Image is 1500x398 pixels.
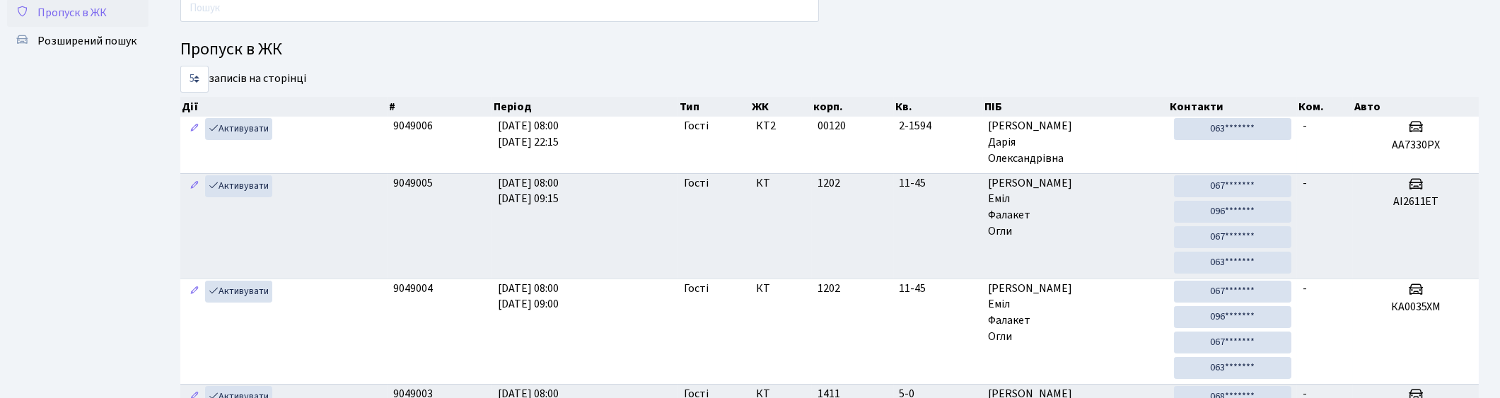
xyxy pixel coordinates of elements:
h5: КА0035ХМ [1359,300,1473,314]
span: КТ2 [756,118,806,134]
h5: АА7330РХ [1359,139,1473,152]
span: - [1303,118,1307,134]
span: 11-45 [900,175,977,192]
span: [DATE] 08:00 [DATE] 09:15 [498,175,559,207]
th: ЖК [750,97,812,117]
span: 1202 [818,281,840,296]
span: 11-45 [900,281,977,297]
span: Пропуск в ЖК [37,5,107,21]
th: ПІБ [983,97,1168,117]
h4: Пропуск в ЖК [180,40,1479,60]
th: Тип [678,97,751,117]
th: Період [492,97,678,117]
a: Розширений пошук [7,27,149,55]
span: Розширений пошук [37,33,136,49]
a: Активувати [205,281,272,303]
th: Контакти [1168,97,1298,117]
th: Дії [180,97,388,117]
span: 9049005 [393,175,433,191]
a: Редагувати [186,175,203,197]
span: 9049006 [393,118,433,134]
select: записів на сторінці [180,66,209,93]
a: Активувати [205,175,272,197]
th: Ком. [1297,97,1353,117]
span: [DATE] 08:00 [DATE] 09:00 [498,281,559,312]
span: [PERSON_NAME] Еміл Фалакет Огли [988,175,1162,240]
a: Редагувати [186,118,203,140]
a: Редагувати [186,281,203,303]
span: [PERSON_NAME] Еміл Фалакет Огли [988,281,1162,345]
span: [PERSON_NAME] Дарія Олександрівна [988,118,1162,167]
label: записів на сторінці [180,66,306,93]
span: 1202 [818,175,840,191]
span: Гості [684,281,709,297]
span: 00120 [818,118,846,134]
th: # [388,97,493,117]
span: [DATE] 08:00 [DATE] 22:15 [498,118,559,150]
th: корп. [812,97,894,117]
span: 9049004 [393,281,433,296]
th: Авто [1353,97,1479,117]
a: Активувати [205,118,272,140]
span: - [1303,175,1307,191]
h5: АІ2611ЕТ [1359,195,1473,209]
span: - [1303,281,1307,296]
span: Гості [684,175,709,192]
span: Гості [684,118,709,134]
span: 2-1594 [900,118,977,134]
span: КТ [756,175,806,192]
th: Кв. [894,97,983,117]
span: КТ [756,281,806,297]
